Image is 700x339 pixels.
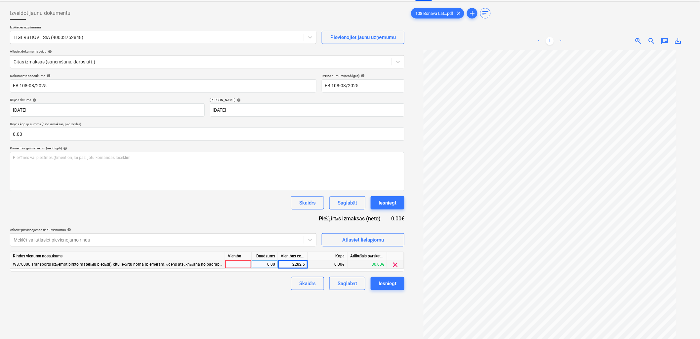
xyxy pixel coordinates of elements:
div: Skaidrs [299,199,316,207]
div: Rēķina numurs (neobligāti) [322,74,404,78]
div: Vienības cena [278,252,308,260]
span: chat [661,37,669,45]
div: [PERSON_NAME] [210,98,405,102]
span: help [31,98,36,102]
span: Izveidot jaunu dokumentu [10,9,70,17]
div: 0.00€ [308,260,348,269]
span: zoom_in [635,37,642,45]
div: 30.00€ [348,260,387,269]
div: Dokumenta nosaukums [10,74,316,78]
div: 0.00 [254,260,275,269]
span: sort [481,9,489,17]
div: Saglabāt [338,279,357,288]
a: Previous page [535,37,543,45]
div: Daudzums [252,252,278,260]
div: Iesniegt [379,279,396,288]
div: Skaidrs [299,279,316,288]
span: help [45,74,51,78]
div: 108 Bonava Lat...pdf [411,8,464,19]
div: Iesniegt [379,199,396,207]
div: Kopā [308,252,348,260]
span: help [359,74,365,78]
div: Saglabāt [338,199,357,207]
span: 108 Bonava Lat...pdf [411,11,457,16]
div: Atlasiet dokumenta veidu [10,49,404,54]
button: Iesniegt [371,196,404,209]
button: Skaidrs [291,277,324,290]
span: save_alt [674,37,682,45]
button: Saglabāt [329,196,365,209]
input: Izpildes datums nav norādīts [210,103,405,117]
div: Rēķina datums [10,98,205,102]
span: help [66,228,71,232]
button: Saglabāt [329,277,365,290]
span: help [62,146,67,150]
input: Rēķina kopējā summa (neto izmaksas, pēc izvēles) [10,128,404,141]
div: Piešķirtās izmaksas (neto) [313,215,391,222]
a: Next page [556,37,564,45]
input: Dokumenta nosaukums [10,79,316,93]
div: Pievienojiet jaunu uzņēmumu [330,33,396,42]
span: W870000 Transports (izņemot pirkto materiālu piegādi), citu iekārtu noma (piemeram: ūdens atsūknē... [13,262,223,267]
div: Atlikušais pārskatītais budžets [348,252,387,260]
div: Komentārs grāmatvedim (neobligāti) [10,146,404,150]
div: Vienība [225,252,252,260]
div: Rindas vienuma nosaukums [10,252,225,260]
p: Izvēlieties uzņēmumu [10,25,316,31]
button: Atlasiet lielapjomu [322,233,404,246]
input: Rēķina datums nav norādīts [10,103,205,117]
button: Pievienojiet jaunu uzņēmumu [322,31,404,44]
button: Iesniegt [371,277,404,290]
div: Atlasiet pievienojamos rindu vienumus [10,228,316,232]
span: zoom_out [648,37,656,45]
span: help [47,50,52,54]
span: clear [391,261,399,269]
span: add [468,9,476,17]
span: help [236,98,241,102]
a: Page 1 is your current page [546,37,554,45]
span: clear [455,9,463,17]
p: Rēķina kopējā summa (neto izmaksas, pēc izvēles) [10,122,404,128]
div: 0.00€ [391,215,404,222]
input: Rēķina numurs [322,79,404,93]
iframe: Chat Widget [667,307,700,339]
button: Skaidrs [291,196,324,209]
div: Atlasiet lielapjomu [342,236,384,244]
